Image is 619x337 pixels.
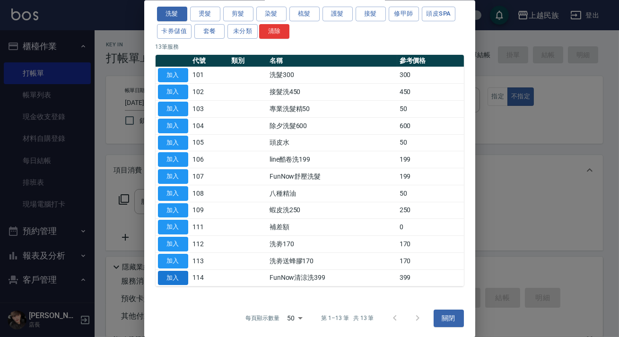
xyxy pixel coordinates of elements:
[397,235,464,252] td: 170
[158,169,188,184] button: 加入
[191,54,229,67] th: 代號
[158,135,188,150] button: 加入
[191,168,229,185] td: 107
[267,117,397,134] td: 除夕洗髮600
[267,100,397,117] td: 專業洗髮精50
[191,235,229,252] td: 112
[158,68,188,82] button: 加入
[158,237,188,251] button: 加入
[158,253,188,268] button: 加入
[267,151,397,168] td: line酷卷洗199
[158,118,188,133] button: 加入
[191,100,229,117] td: 103
[158,186,188,200] button: 加入
[397,83,464,100] td: 450
[158,85,188,99] button: 加入
[397,269,464,286] td: 399
[267,83,397,100] td: 接髮洗450
[158,220,188,234] button: 加入
[157,24,192,38] button: 卡券儲值
[323,7,353,21] button: 護髮
[191,151,229,168] td: 106
[191,252,229,269] td: 113
[283,305,306,331] div: 50
[229,54,267,67] th: 類別
[158,203,188,217] button: 加入
[256,7,287,21] button: 染髮
[191,218,229,235] td: 111
[158,102,188,116] button: 加入
[422,7,456,21] button: 頭皮SPA
[267,269,397,286] td: FunNow清涼洗399
[190,7,220,21] button: 燙髮
[267,54,397,67] th: 名稱
[267,168,397,185] td: FunNow舒壓洗髮
[227,24,258,38] button: 未分類
[267,218,397,235] td: 補差額
[389,7,419,21] button: 修甲師
[191,83,229,100] td: 102
[267,185,397,202] td: 八種精油
[223,7,253,21] button: 剪髮
[397,168,464,185] td: 199
[157,7,187,21] button: 洗髮
[397,151,464,168] td: 199
[156,42,464,51] p: 13 筆服務
[397,100,464,117] td: 50
[259,24,289,38] button: 清除
[397,117,464,134] td: 600
[267,252,397,269] td: 洗劵送蜂膠170
[397,67,464,84] td: 300
[245,314,279,322] p: 每頁顯示數量
[158,152,188,167] button: 加入
[397,252,464,269] td: 170
[191,117,229,134] td: 104
[267,67,397,84] td: 洗髮300
[191,185,229,202] td: 108
[289,7,320,21] button: 梳髮
[397,185,464,202] td: 50
[191,67,229,84] td: 101
[397,218,464,235] td: 0
[397,54,464,67] th: 參考價格
[267,134,397,151] td: 頭皮水
[397,202,464,219] td: 250
[191,269,229,286] td: 114
[191,202,229,219] td: 109
[356,7,386,21] button: 接髮
[321,314,374,322] p: 第 1–13 筆 共 13 筆
[434,310,464,327] button: 關閉
[158,270,188,285] button: 加入
[267,235,397,252] td: 洗劵170
[267,202,397,219] td: 蝦皮洗250
[397,134,464,151] td: 50
[194,24,225,38] button: 套餐
[191,134,229,151] td: 105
